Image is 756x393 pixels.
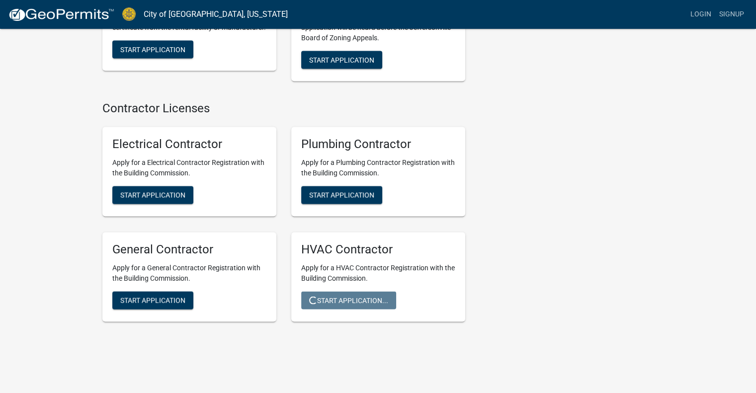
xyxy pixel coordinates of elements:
h5: Plumbing Contractor [301,137,455,152]
button: Start Application [301,186,382,204]
button: Start Application [112,186,193,204]
span: Start Application [309,191,374,199]
h5: HVAC Contractor [301,242,455,257]
span: Start Application [120,191,185,199]
img: City of Jeffersonville, Indiana [122,7,136,21]
a: Login [686,5,715,24]
span: Start Application [120,296,185,304]
a: City of [GEOGRAPHIC_DATA], [US_STATE] [144,6,288,23]
p: Apply for a Electrical Contractor Registration with the Building Commission. [112,157,266,178]
p: Apply for a Plumbing Contractor Registration with the Building Commission. [301,157,455,178]
button: Start Application [112,41,193,59]
button: Start Application [112,292,193,310]
p: Apply for a HVAC Contractor Registration with the Building Commission. [301,263,455,284]
h5: Electrical Contractor [112,137,266,152]
h4: Contractor Licenses [102,101,465,116]
p: Apply for a General Contractor Registration with the Building Commission. [112,263,266,284]
span: Start Application [309,56,374,64]
span: Start Application... [309,296,388,304]
button: Start Application... [301,292,396,310]
span: Start Application [120,45,185,53]
h5: General Contractor [112,242,266,257]
a: Signup [715,5,748,24]
button: Start Application [301,51,382,69]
